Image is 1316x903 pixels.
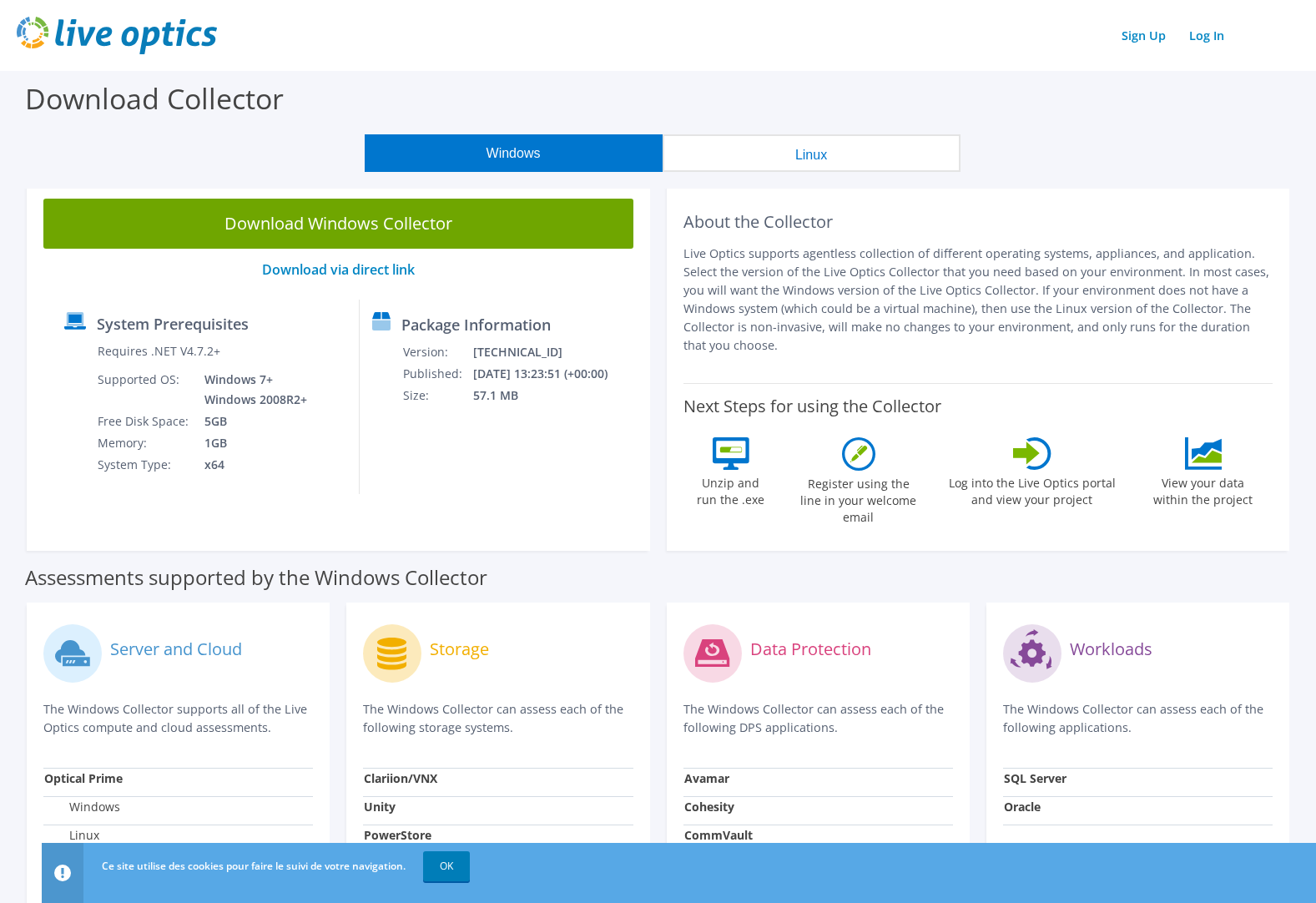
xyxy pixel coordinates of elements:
[192,411,310,432] td: 5GB
[97,315,249,332] label: System Prerequisites
[401,316,551,333] label: Package Information
[97,369,192,411] td: Supported OS:
[1113,23,1174,48] a: Sign Up
[98,343,220,360] label: Requires .NET V4.7.2+
[684,770,729,786] strong: Avamar
[365,134,663,172] button: Windows
[796,471,921,526] label: Register using the line in your welcome email
[192,454,310,476] td: x64
[25,569,487,586] label: Assessments supported by the Windows Collector
[663,134,961,172] button: Linux
[192,432,310,454] td: 1GB
[44,827,99,844] label: Linux
[102,859,406,873] span: Ce site utilise des cookies pour faire le suivi de votre navigation.
[364,827,431,843] strong: PowerStore
[364,799,396,815] strong: Unity
[262,260,415,279] a: Download via direct link
[44,770,123,786] strong: Optical Prime
[17,17,217,54] img: live_optics_svg.svg
[683,396,941,416] label: Next Steps for using the Collector
[1143,470,1263,508] label: View your data within the project
[693,470,769,508] label: Unzip and run the .exe
[97,454,192,476] td: System Type:
[430,641,489,658] label: Storage
[363,700,633,737] p: The Windows Collector can assess each of the following storage systems.
[684,799,734,815] strong: Cohesity
[402,385,472,406] td: Size:
[750,641,871,658] label: Data Protection
[97,411,192,432] td: Free Disk Space:
[472,341,629,363] td: [TECHNICAL_ID]
[423,851,470,881] a: OK
[683,700,953,737] p: The Windows Collector can assess each of the following DPS applications.
[472,363,629,385] td: [DATE] 13:23:51 (+00:00)
[110,641,242,658] label: Server and Cloud
[472,385,629,406] td: 57.1 MB
[683,212,1273,232] h2: About the Collector
[1181,23,1233,48] a: Log In
[97,432,192,454] td: Memory:
[1070,641,1152,658] label: Workloads
[364,770,437,786] strong: Clariion/VNX
[948,470,1117,508] label: Log into the Live Optics portal and view your project
[1004,799,1041,815] strong: Oracle
[402,363,472,385] td: Published:
[44,799,120,815] label: Windows
[25,79,284,118] label: Download Collector
[1003,700,1273,737] p: The Windows Collector can assess each of the following applications.
[402,341,472,363] td: Version:
[683,245,1273,355] p: Live Optics supports agentless collection of different operating systems, appliances, and applica...
[1004,770,1066,786] strong: SQL Server
[43,199,633,249] a: Download Windows Collector
[684,827,753,843] strong: CommVault
[192,369,310,411] td: Windows 7+ Windows 2008R2+
[43,700,313,737] p: The Windows Collector supports all of the Live Optics compute and cloud assessments.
